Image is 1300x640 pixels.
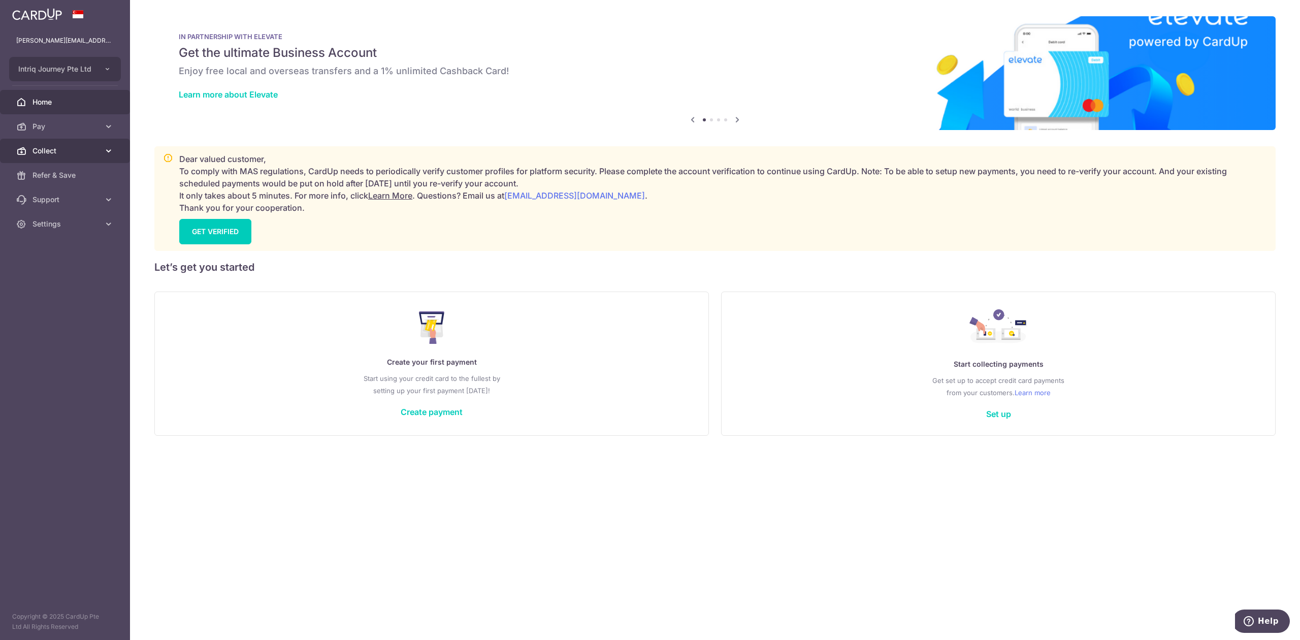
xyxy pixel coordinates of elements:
[175,356,688,368] p: Create your first payment
[12,8,62,20] img: CardUp
[179,65,1251,77] h6: Enjoy free local and overseas transfers and a 1% unlimited Cashback Card!
[175,372,688,397] p: Start using your credit card to the fullest by setting up your first payment [DATE]!
[32,219,100,229] span: Settings
[179,153,1267,214] p: Dear valued customer, To comply with MAS regulations, CardUp needs to periodically verify custome...
[742,358,1255,370] p: Start collecting payments
[419,311,445,344] img: Make Payment
[32,97,100,107] span: Home
[154,16,1276,130] img: Renovation banner
[154,259,1276,275] h5: Let’s get you started
[32,170,100,180] span: Refer & Save
[16,36,114,46] p: [PERSON_NAME][EMAIL_ADDRESS][DOMAIN_NAME]
[179,45,1251,61] h5: Get the ultimate Business Account
[9,57,121,81] button: Intriq Journey Pte Ltd
[742,374,1255,399] p: Get set up to accept credit card payments from your customers.
[986,409,1011,419] a: Set up
[401,407,463,417] a: Create payment
[18,64,93,74] span: Intriq Journey Pte Ltd
[179,219,251,244] a: GET VERIFIED
[179,33,1251,41] p: IN PARTNERSHIP WITH ELEVATE
[1015,387,1051,399] a: Learn more
[32,146,100,156] span: Collect
[32,195,100,205] span: Support
[32,121,100,132] span: Pay
[504,190,645,201] a: [EMAIL_ADDRESS][DOMAIN_NAME]
[1235,610,1290,635] iframe: Opens a widget where you can find more information
[969,309,1027,346] img: Collect Payment
[179,89,278,100] a: Learn more about Elevate
[368,190,412,201] a: Learn More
